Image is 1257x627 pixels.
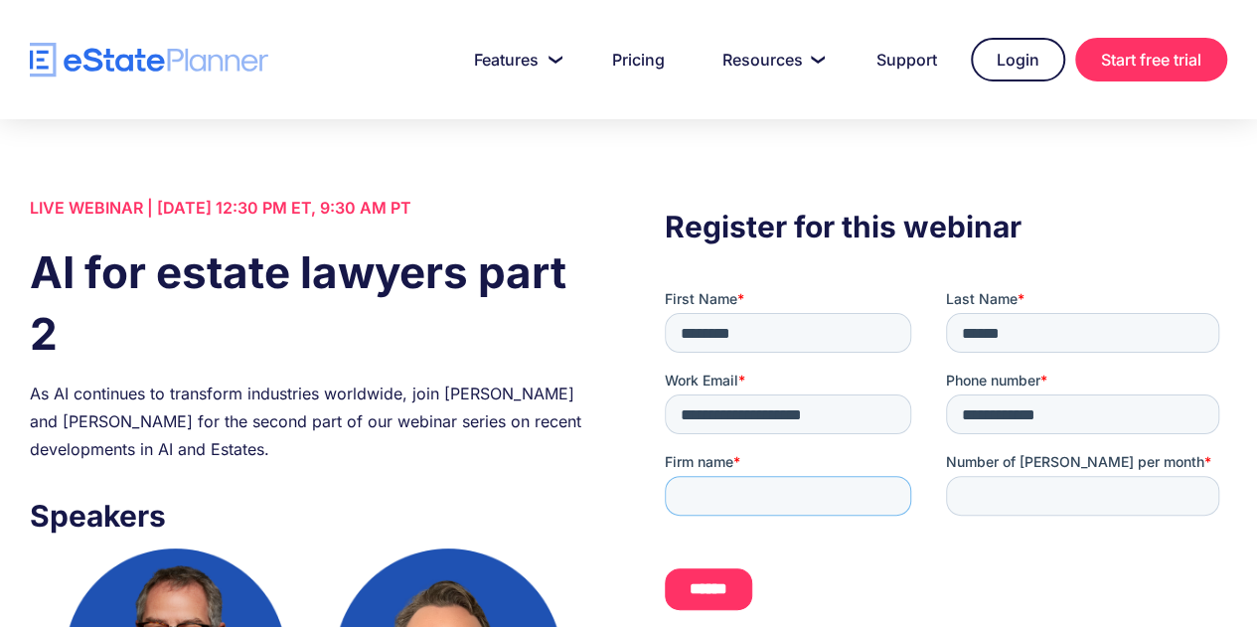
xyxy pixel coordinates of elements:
iframe: Form 0 [665,289,1227,626]
div: LIVE WEBINAR | [DATE] 12:30 PM ET, 9:30 AM PT [30,194,592,222]
a: Start free trial [1075,38,1227,81]
a: home [30,43,268,78]
a: Pricing [588,40,689,79]
a: Features [450,40,578,79]
a: Login [971,38,1065,81]
h3: Register for this webinar [665,204,1227,249]
a: Support [853,40,961,79]
h1: AI for estate lawyers part 2 [30,241,592,365]
div: As AI continues to transform industries worldwide, join [PERSON_NAME] and [PERSON_NAME] for the s... [30,380,592,463]
a: Resources [699,40,843,79]
h3: Speakers [30,493,592,539]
